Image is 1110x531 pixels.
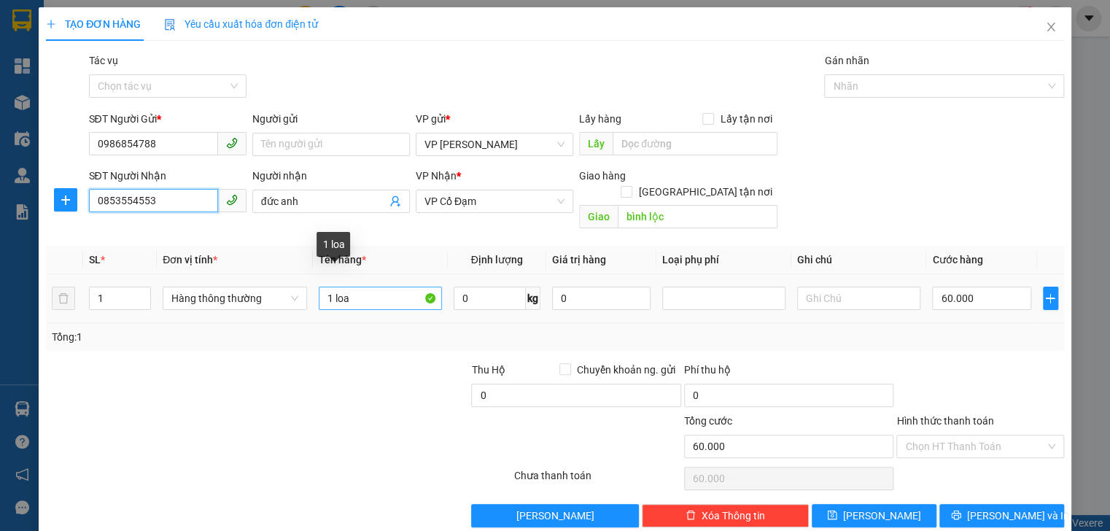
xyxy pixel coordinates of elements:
[1044,292,1057,304] span: plus
[164,18,318,30] span: Yêu cầu xuất hóa đơn điện tử
[932,254,982,265] span: Cước hàng
[89,55,118,66] label: Tác vụ
[89,168,247,184] div: SĐT Người Nhận
[46,18,141,30] span: TẠO ĐƠN HÀNG
[389,195,401,207] span: user-add
[824,55,869,66] label: Gán nhãn
[579,113,621,125] span: Lấy hàng
[552,287,651,310] input: 0
[1043,287,1058,310] button: plus
[571,362,681,378] span: Chuyển khoản ng. gửi
[967,508,1069,524] span: [PERSON_NAME] và In
[319,287,442,310] input: VD: Bàn, Ghế
[52,287,75,310] button: delete
[791,246,926,274] th: Ghi chú
[526,287,540,310] span: kg
[686,510,696,522] span: delete
[632,184,777,200] span: [GEOGRAPHIC_DATA] tận nơi
[797,287,920,310] input: Ghi Chú
[702,508,765,524] span: Xóa Thông tin
[684,415,732,427] span: Tổng cước
[843,508,921,524] span: [PERSON_NAME]
[55,194,77,206] span: plus
[812,504,936,527] button: save[PERSON_NAME]
[424,133,564,155] span: VP Hoàng Liệt
[89,254,101,265] span: SL
[46,19,56,29] span: plus
[513,468,683,493] div: Chưa thanh toán
[416,170,457,182] span: VP Nhận
[226,194,238,206] span: phone
[319,254,366,265] span: Tên hàng
[416,111,573,127] div: VP gửi
[471,254,523,265] span: Định lượng
[579,132,613,155] span: Lấy
[827,510,837,522] span: save
[317,232,350,257] div: 1 loa
[656,246,791,274] th: Loại phụ phí
[613,132,777,155] input: Dọc đường
[951,510,961,522] span: printer
[714,111,777,127] span: Lấy tận nơi
[471,364,505,376] span: Thu Hộ
[552,254,606,265] span: Giá trị hàng
[939,504,1064,527] button: printer[PERSON_NAME] và In
[1031,7,1071,48] button: Close
[684,362,894,384] div: Phí thu hộ
[579,205,618,228] span: Giao
[471,504,638,527] button: [PERSON_NAME]
[54,188,77,212] button: plus
[896,415,993,427] label: Hình thức thanh toán
[618,205,777,228] input: Dọc đường
[642,504,809,527] button: deleteXóa Thông tin
[579,170,626,182] span: Giao hàng
[164,19,176,31] img: icon
[52,329,429,345] div: Tổng: 1
[424,190,564,212] span: VP Cổ Đạm
[226,137,238,149] span: phone
[252,111,410,127] div: Người gửi
[1045,21,1057,33] span: close
[163,254,217,265] span: Đơn vị tính
[171,287,298,309] span: Hàng thông thường
[516,508,594,524] span: [PERSON_NAME]
[252,168,410,184] div: Người nhận
[89,111,247,127] div: SĐT Người Gửi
